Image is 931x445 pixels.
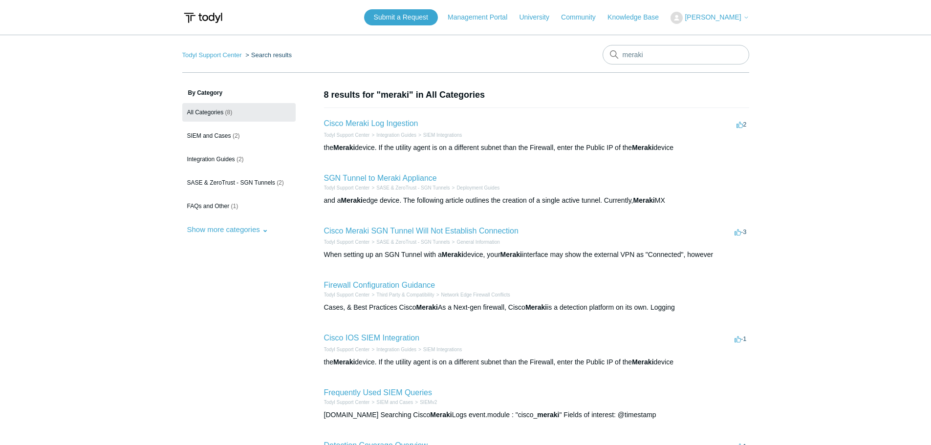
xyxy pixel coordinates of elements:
span: -3 [735,228,747,235]
a: Deployment Guides [456,185,499,191]
li: SIEM and Cases [369,399,413,406]
a: Cisco IOS SIEM Integration [324,334,420,342]
span: SIEM and Cases [187,132,231,139]
a: Frequently Used SIEM Queries [324,388,432,397]
div: When setting up an SGN Tunnel with a device, your interface may show the external VPN as "Connect... [324,250,749,260]
a: SGN Tunnel to Meraki Appliance [324,174,437,182]
a: Network Edge Firewall Conflicts [441,292,510,297]
a: Community [561,12,606,22]
h1: 8 results for "meraki" in All Categories [324,88,749,102]
li: Todyl Support Center [324,238,370,246]
span: (8) [225,109,233,116]
em: Meraki [416,303,438,311]
li: SASE & ZeroTrust - SGN Tunnels [369,184,450,191]
li: Third Party & Compatibility [369,291,434,298]
li: Todyl Support Center [182,51,244,59]
em: Meraki [500,251,522,258]
a: SIEMv2 [420,400,437,405]
span: SASE & ZeroTrust - SGN Tunnels [187,179,275,186]
li: Integration Guides [369,346,416,353]
li: Todyl Support Center [324,291,370,298]
h3: By Category [182,88,296,97]
a: SIEM and Cases (2) [182,127,296,145]
li: Todyl Support Center [324,399,370,406]
div: the device. If the utility agent is on a different subnet than the Firewall, enter the Public IP ... [324,357,749,367]
li: Network Edge Firewall Conflicts [434,291,510,298]
a: Todyl Support Center [182,51,242,59]
em: Meraki [525,303,547,311]
span: All Categories [187,109,224,116]
div: [DOMAIN_NAME] Searching Cisco Logs event.module : "cisco_ " Fields of interest: @timestamp [324,410,749,420]
img: Todyl Support Center Help Center home page [182,9,224,27]
a: Management Portal [448,12,517,22]
li: Todyl Support Center [324,184,370,191]
em: Meraki [341,196,363,204]
em: Meraki [633,196,654,204]
span: Integration Guides [187,156,235,163]
a: SASE & ZeroTrust - SGN Tunnels [376,239,450,245]
button: Show more categories [182,220,273,238]
li: Integration Guides [369,131,416,139]
a: Todyl Support Center [324,132,370,138]
a: Integration Guides [376,132,416,138]
div: the device. If the utility agent is on a different subnet than the Firewall, enter the Public IP ... [324,143,749,153]
li: Todyl Support Center [324,131,370,139]
li: General Information [450,238,500,246]
a: Todyl Support Center [324,292,370,297]
span: (2) [233,132,240,139]
span: -1 [735,335,747,342]
span: 2 [736,121,746,128]
li: SIEM Integrations [416,131,462,139]
span: (1) [231,203,238,210]
em: Meraki [442,251,463,258]
a: SIEM Integrations [423,347,462,352]
li: SIEM Integrations [416,346,462,353]
a: Todyl Support Center [324,185,370,191]
a: General Information [456,239,499,245]
a: Third Party & Compatibility [376,292,434,297]
a: Knowledge Base [607,12,669,22]
li: SIEMv2 [413,399,437,406]
a: Cisco Meraki Log Ingestion [324,119,418,127]
a: Integration Guides (2) [182,150,296,169]
a: Submit a Request [364,9,438,25]
em: Meraki [430,411,452,419]
a: Cisco Meraki SGN Tunnel Will Not Establish Connection [324,227,519,235]
a: SIEM Integrations [423,132,462,138]
a: SASE & ZeroTrust - SGN Tunnels [376,185,450,191]
a: University [519,12,559,22]
li: Search results [243,51,292,59]
div: Cases, & Best Practices Cisco As a Next-gen firewall, Cisco is a detection platform on its own. L... [324,302,749,313]
a: Firewall Configuration Guidance [324,281,435,289]
a: Todyl Support Center [324,239,370,245]
a: Todyl Support Center [324,400,370,405]
a: FAQs and Other (1) [182,197,296,215]
li: Todyl Support Center [324,346,370,353]
span: [PERSON_NAME] [685,13,741,21]
span: (2) [237,156,244,163]
a: Integration Guides [376,347,416,352]
div: and a edge device. The following article outlines the creation of a single active tunnel. Current... [324,195,749,206]
span: (2) [277,179,284,186]
li: Deployment Guides [450,184,500,191]
span: FAQs and Other [187,203,230,210]
li: SASE & ZeroTrust - SGN Tunnels [369,238,450,246]
em: Meraki [632,144,653,151]
button: [PERSON_NAME] [671,12,749,24]
input: Search [603,45,749,64]
em: Meraki [333,144,355,151]
em: Meraki [333,358,355,366]
em: Meraki [632,358,653,366]
a: Todyl Support Center [324,347,370,352]
a: SASE & ZeroTrust - SGN Tunnels (2) [182,173,296,192]
a: All Categories (8) [182,103,296,122]
a: SIEM and Cases [376,400,413,405]
em: meraki [537,411,559,419]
